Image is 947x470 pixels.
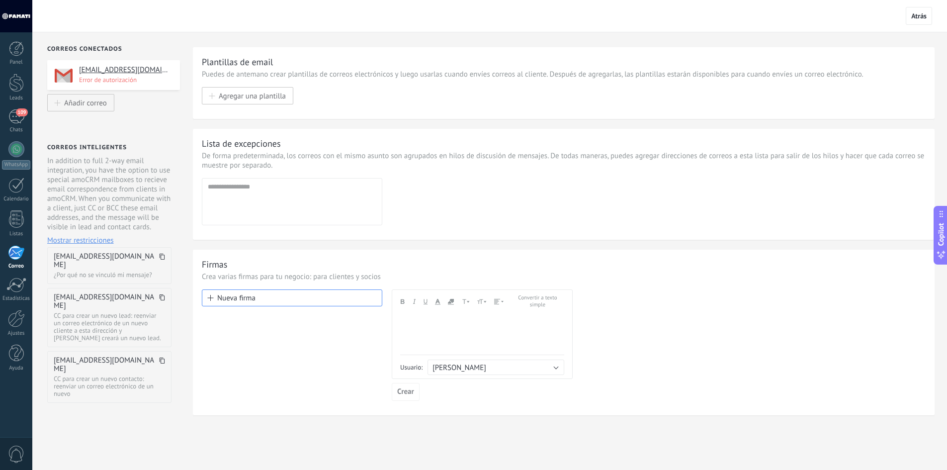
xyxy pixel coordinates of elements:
div: Leads [2,95,31,101]
span: Copiar [159,293,165,310]
div: Ayuda [2,365,31,372]
button: Convertir a texto simple [511,295,564,308]
span: Copiar [159,357,165,373]
div: Calendario [2,196,31,202]
div: Lista de excepciones [202,138,281,149]
span: [EMAIL_ADDRESS][DOMAIN_NAME] [54,293,157,310]
span: Crear [397,388,414,395]
span: Añadir correo [64,98,107,107]
span: Copiar [159,253,165,269]
button: Crear [392,383,420,401]
div: Correo [2,263,31,270]
button: Subrayado [424,295,428,308]
div: Firmas [202,259,227,270]
p: Puedes de antemano crear plantillas de correos electrónicos y luego usarlas cuando envíes correos... [202,70,926,79]
span: Copilot [936,223,946,246]
div: Ajustes [2,330,31,337]
dd: CC para crear un nuevo contacto: reenviar un correo electrónico de un nuevo [54,375,165,397]
button: Agregar una plantilla [202,87,293,104]
dd: ¿Por qué no se vinculó mi mensaje? [54,271,165,279]
span: Color de relleno [448,299,454,305]
p: Error de autorización [79,76,173,84]
span: [EMAIL_ADDRESS][DOMAIN_NAME] [54,356,157,373]
button: [PERSON_NAME] [428,360,564,375]
button: Nueva firma [202,289,382,306]
span: Color de fuente [435,298,440,305]
span: Usuario: [400,363,423,372]
div: Estadísticas [2,295,31,302]
span: 109 [16,108,27,116]
div: Correos conectados [47,45,180,53]
div: In addition to full 2-way email integration, you have the option to use special amoCRM mailboxes ... [47,156,172,245]
h4: [EMAIL_ADDRESS][DOMAIN_NAME] [79,65,172,75]
span: Tamaño de fuente [477,298,487,305]
div: WhatsApp [2,160,30,170]
div: Panel [2,59,31,66]
button: Negrita [400,295,405,308]
div: Chats [2,127,31,133]
div: Correos inteligentes [47,144,127,151]
dd: CC para crear un nuevo lead: reenviar un correo electrónico de un nuevo cliente a esta dirección ... [54,312,165,342]
p: Crea varias firmas para tu negocio: para clientes y socios [202,272,926,282]
span: Agregar una plantilla [219,92,286,100]
button: Añadir correo [47,94,114,111]
span: Atrás [911,11,927,20]
span: [EMAIL_ADDRESS][DOMAIN_NAME] [54,252,157,269]
span: [PERSON_NAME] [432,363,486,373]
button: Cursiva [412,295,416,308]
span: Mostrar restricciones [47,236,114,245]
span: Letra [461,298,470,305]
div: Plantillas de email [202,56,273,68]
p: De forma predeterminada, los correos con el mismo asunto son agrupados en hilos de discusión de m... [202,151,926,170]
span: Alineación [494,299,504,304]
div: Listas [2,231,31,237]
